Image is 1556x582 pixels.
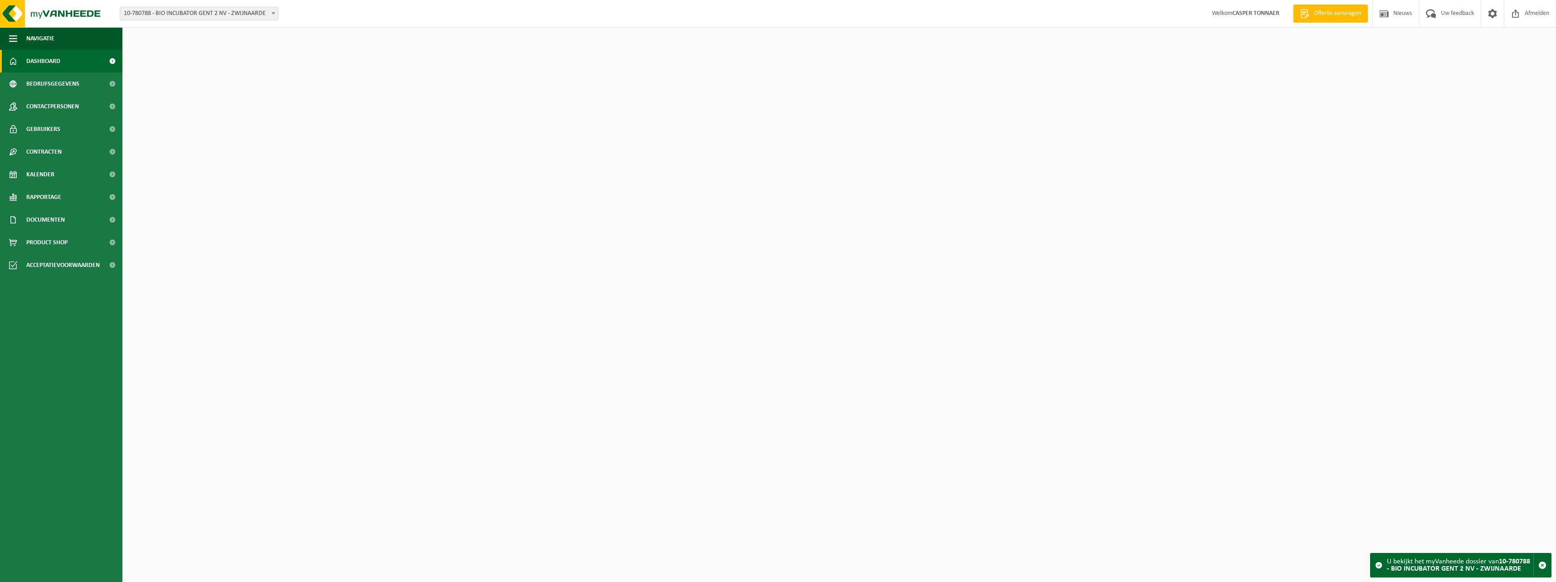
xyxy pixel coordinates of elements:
[26,50,60,73] span: Dashboard
[26,27,54,50] span: Navigatie
[26,231,68,254] span: Product Shop
[1232,10,1279,17] strong: CASPER TONNAER
[26,254,100,276] span: Acceptatievoorwaarden
[26,163,54,186] span: Kalender
[26,141,62,163] span: Contracten
[1312,9,1363,18] span: Offerte aanvragen
[1293,5,1368,23] a: Offerte aanvragen
[26,95,79,118] span: Contactpersonen
[1387,553,1533,577] div: U bekijkt het myVanheede dossier van
[26,209,65,231] span: Documenten
[26,73,79,95] span: Bedrijfsgegevens
[120,7,278,20] span: 10-780788 - BIO INCUBATOR GENT 2 NV - ZWIJNAARDE
[26,186,61,209] span: Rapportage
[26,118,60,141] span: Gebruikers
[1387,558,1530,572] strong: 10-780788 - BIO INCUBATOR GENT 2 NV - ZWIJNAARDE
